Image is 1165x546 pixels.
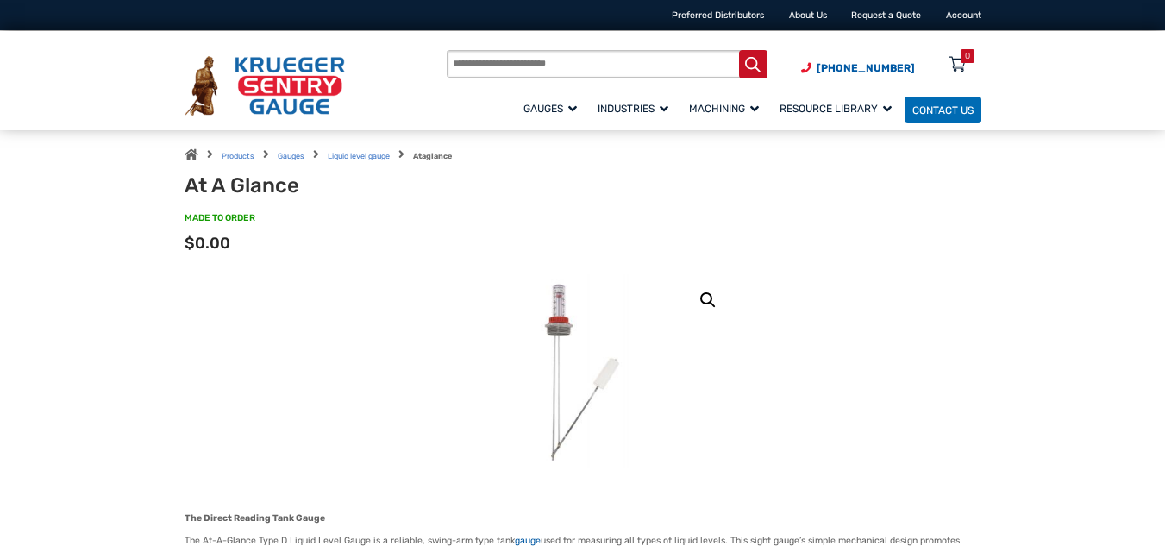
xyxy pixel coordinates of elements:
[185,234,230,253] span: $0.00
[590,94,681,124] a: Industries
[185,56,345,116] img: Krueger Sentry Gauge
[523,103,577,115] span: Gauges
[965,49,970,63] div: 0
[801,60,915,76] a: Phone Number (920) 434-8860
[692,285,723,316] a: View full-screen image gallery
[515,535,541,546] a: gauge
[817,62,915,74] span: [PHONE_NUMBER]
[413,152,452,160] strong: Ataglance
[912,104,974,116] span: Contact Us
[905,97,981,123] a: Contact Us
[185,173,504,198] h1: At A Glance
[689,103,759,115] span: Machining
[328,152,390,160] a: Liquid level gauge
[789,9,827,21] a: About Us
[185,512,325,524] strong: The Direct Reading Tank Gauge
[278,152,304,160] a: Gauges
[222,152,254,160] a: Products
[681,94,772,124] a: Machining
[851,9,921,21] a: Request a Quote
[504,274,660,468] img: At A Glance
[516,94,590,124] a: Gauges
[772,94,905,124] a: Resource Library
[946,9,981,21] a: Account
[672,9,764,21] a: Preferred Distributors
[185,211,255,224] span: MADE TO ORDER
[780,103,892,115] span: Resource Library
[598,103,668,115] span: Industries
